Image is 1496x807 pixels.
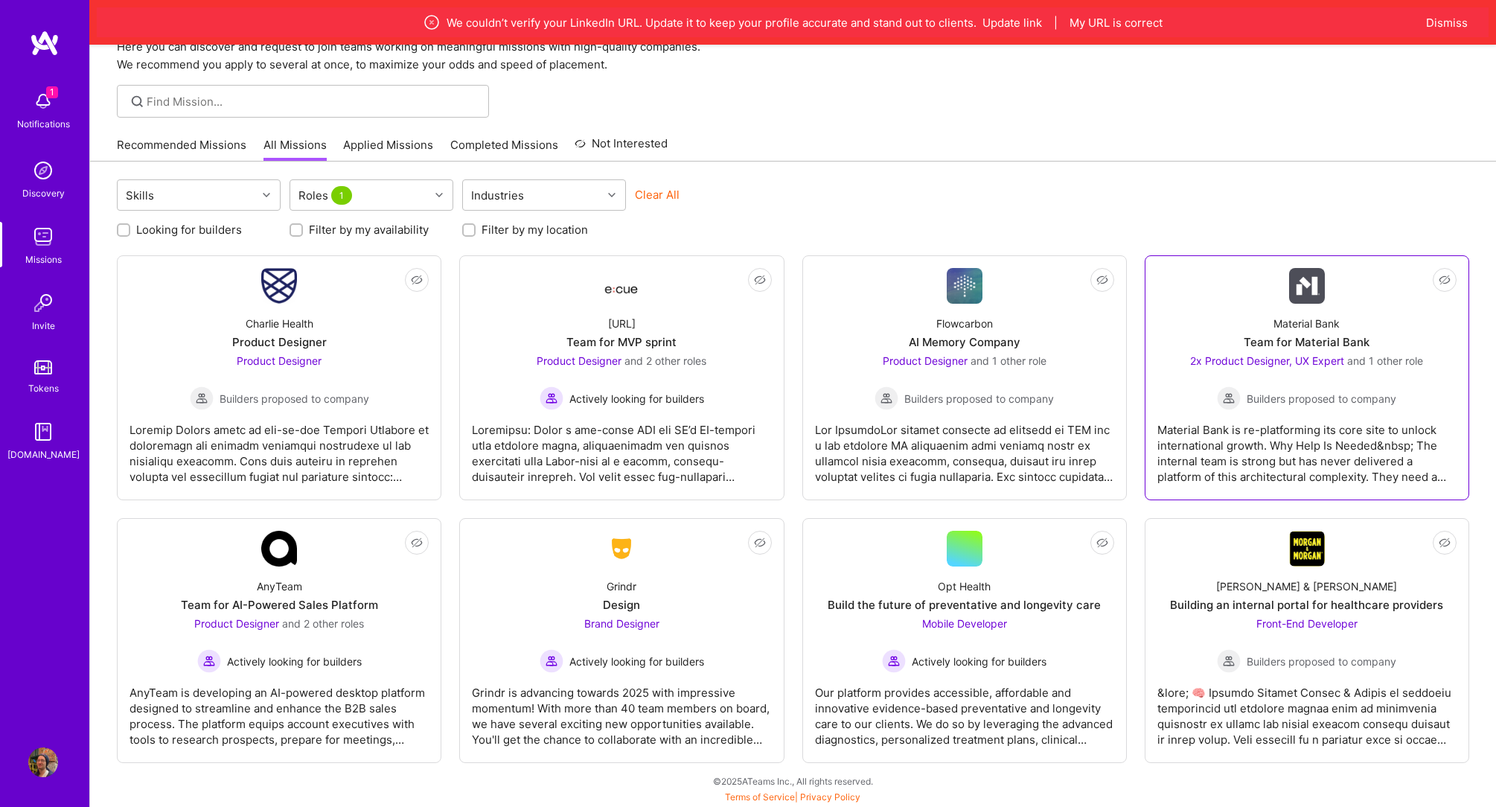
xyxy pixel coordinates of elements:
[34,360,52,374] img: tokens
[1054,15,1058,31] span: |
[232,334,327,350] div: Product Designer
[1439,274,1451,286] i: icon EyeClosed
[1273,316,1340,331] div: Material Bank
[569,391,704,406] span: Actively looking for builders
[482,222,588,237] label: Filter by my location
[28,222,58,252] img: teamwork
[815,410,1114,485] div: Lor IpsumdoLor sitamet consecte ad elitsedd ei TEM inc u lab etdolore MA aliquaenim admi veniamq ...
[1426,15,1468,31] button: Dismiss
[607,578,636,594] div: Grindr
[1217,649,1241,673] img: Builders proposed to company
[263,191,270,199] i: icon Chevron
[30,30,60,57] img: logo
[635,187,680,202] button: Clear All
[1247,391,1396,406] span: Builders proposed to company
[28,156,58,185] img: discovery
[7,447,80,462] div: [DOMAIN_NAME]
[1289,268,1325,304] img: Company Logo
[537,354,621,367] span: Product Designer
[246,316,313,331] div: Charlie Health
[450,137,558,162] a: Completed Missions
[28,86,58,116] img: bell
[331,186,352,205] span: 1
[130,673,429,747] div: AnyTeam is developing an AI-powered desktop platform designed to streamline and enhance the B2B s...
[882,649,906,673] img: Actively looking for builders
[883,354,968,367] span: Product Designer
[32,318,55,334] div: Invite
[909,334,1020,350] div: AI Memory Company
[237,354,322,367] span: Product Designer
[1157,673,1457,747] div: &lore; 🧠 Ipsumdo Sitamet Consec & Adipis el seddoeiu temporincid utl etdolore magnaa enim ad mini...
[136,222,242,237] label: Looking for builders
[1096,274,1108,286] i: icon EyeClosed
[472,673,771,747] div: Grindr is advancing towards 2025 with impressive momentum! With more than 40 team members on boar...
[540,649,563,673] img: Actively looking for builders
[1170,597,1443,613] div: Building an internal portal for healthcare providers
[800,791,860,803] a: Privacy Policy
[17,116,70,132] div: Notifications
[566,334,677,350] div: Team for MVP sprint
[472,410,771,485] div: Loremipsu: Dolor s ame-conse ADI eli SE’d EI-tempori utla etdolore magna, aliquaenimadm ven quisn...
[227,654,362,669] span: Actively looking for builders
[263,137,327,162] a: All Missions
[28,380,59,396] div: Tokens
[28,288,58,318] img: Invite
[922,617,1007,630] span: Mobile Developer
[1439,537,1451,549] i: icon EyeClosed
[147,94,478,109] input: Find Mission...
[130,410,429,485] div: Loremip Dolors ametc ad eli-se-doe Tempori Utlabore et doloremagn ali enimadm veniamqui nostrudex...
[197,649,221,673] img: Actively looking for builders
[46,86,58,98] span: 1
[540,386,563,410] img: Actively looking for builders
[117,38,1469,74] p: Here you can discover and request to join teams working on meaningful missions with high-quality ...
[190,386,214,410] img: Builders proposed to company
[604,272,639,299] img: Company Logo
[608,316,636,331] div: [URL]
[725,791,860,803] span: |
[28,417,58,447] img: guide book
[875,386,898,410] img: Builders proposed to company
[261,531,297,567] img: Company Logo
[1247,654,1396,669] span: Builders proposed to company
[1190,354,1344,367] span: 2x Product Designer, UX Expert
[1289,531,1325,567] img: Company Logo
[343,137,433,162] a: Applied Missions
[411,274,423,286] i: icon EyeClosed
[220,391,369,406] span: Builders proposed to company
[938,578,991,594] div: Opt Health
[815,673,1114,747] div: Our platform provides accessible, affordable and innovative evidence-based preventative and longe...
[569,654,704,669] span: Actively looking for builders
[257,578,302,594] div: AnyTeam
[1157,410,1457,485] div: Material Bank is re-platforming its core site to unlock international growth. Why Help Is Needed&...
[904,391,1054,406] span: Builders proposed to company
[1347,354,1423,367] span: and 1 other role
[22,185,65,201] div: Discovery
[282,617,364,630] span: and 2 other roles
[754,274,766,286] i: icon EyeClosed
[1070,15,1163,31] button: My URL is correct
[828,597,1101,613] div: Build the future of preventative and longevity care
[971,354,1046,367] span: and 1 other role
[261,268,297,304] img: Company Logo
[982,15,1042,31] button: Update link
[1256,617,1358,630] span: Front-End Developer
[754,537,766,549] i: icon EyeClosed
[181,597,378,613] div: Team for AI-Powered Sales Platform
[624,354,706,367] span: and 2 other roles
[411,537,423,549] i: icon EyeClosed
[435,191,443,199] i: icon Chevron
[25,252,62,267] div: Missions
[584,617,659,630] span: Brand Designer
[1244,334,1369,350] div: Team for Material Bank
[912,654,1046,669] span: Actively looking for builders
[1096,537,1108,549] i: icon EyeClosed
[309,222,429,237] label: Filter by my availability
[129,93,146,110] i: icon SearchGrey
[1216,578,1397,594] div: [PERSON_NAME] & [PERSON_NAME]
[608,191,616,199] i: icon Chevron
[122,185,158,206] div: Skills
[167,13,1419,31] div: We couldn’t verify your LinkedIn URL. Update it to keep your profile accurate and stand out to cl...
[89,762,1496,800] div: © 2025 ATeams Inc., All rights reserved.
[603,597,640,613] div: Design
[194,617,279,630] span: Product Designer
